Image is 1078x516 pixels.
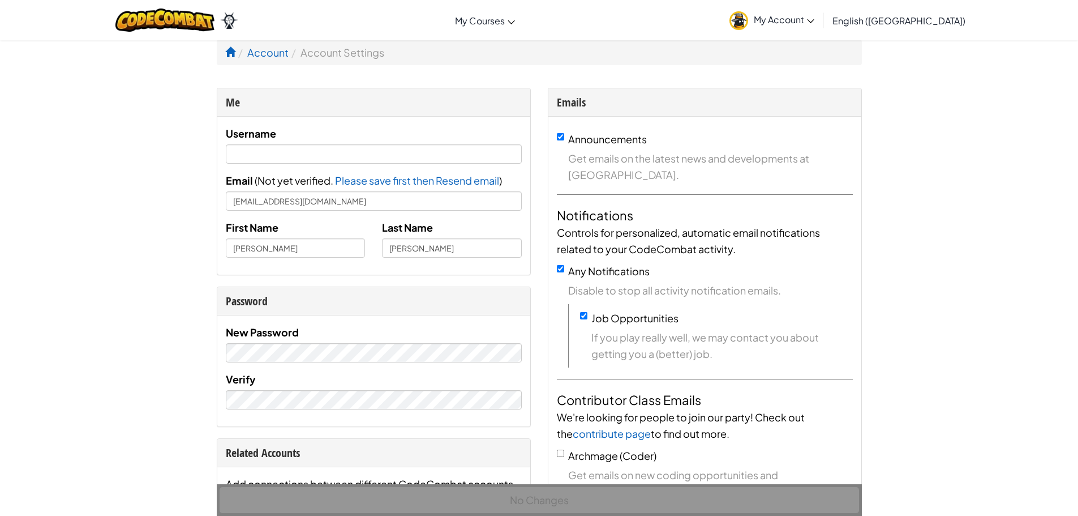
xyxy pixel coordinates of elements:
[573,427,651,440] a: contribute page
[568,467,853,500] span: Get emails on new coding opportunities and announcements.
[557,411,805,440] span: We're looking for people to join our party! Check out the
[651,427,729,440] span: to find out more.
[591,312,678,325] label: Job Opportunities
[832,15,965,27] span: English ([GEOGRAPHIC_DATA])
[449,5,521,36] a: My Courses
[289,44,384,61] li: Account Settings
[115,8,214,32] img: CodeCombat logo
[455,15,505,27] span: My Courses
[247,46,289,59] a: Account
[557,206,853,224] h4: Notifications
[226,445,522,461] div: Related Accounts
[382,219,433,236] label: Last Name
[620,449,656,462] span: (Coder)
[591,329,853,362] span: If you play really well, we may contact you about getting you a (better) job.
[220,12,238,29] img: Ozaria
[557,391,853,409] h4: Contributor Class Emails
[226,324,299,340] label: New Password
[335,174,499,187] span: Please save first then Resend email
[568,133,647,146] label: Announcements
[568,150,853,183] span: Get emails on the latest news and developments at [GEOGRAPHIC_DATA].
[226,94,522,110] div: Me
[226,371,256,387] label: Verify
[568,282,853,298] span: Disable to stop all activity notification emails.
[226,219,278,236] label: First Name
[568,265,650,278] label: Any Notifications
[557,226,820,255] span: Controls for personalized, automatic email notifications related to your CodeCombat activity.
[827,5,971,36] a: English ([GEOGRAPHIC_DATA])
[226,174,253,187] span: Email
[499,174,502,187] span: )
[226,125,276,142] label: Username
[568,449,618,462] span: Archmage
[754,14,814,25] span: My Account
[226,293,522,309] div: Password
[557,94,853,110] div: Emails
[257,174,335,187] span: Not yet verified.
[253,174,257,187] span: (
[729,11,748,30] img: avatar
[724,2,820,38] a: My Account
